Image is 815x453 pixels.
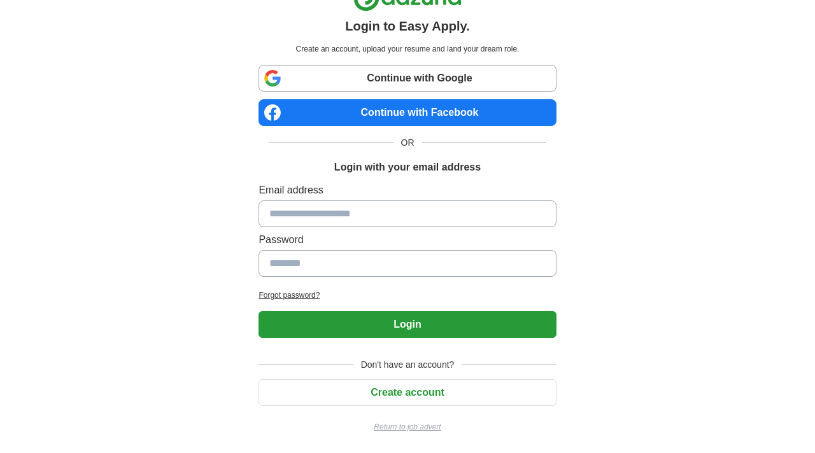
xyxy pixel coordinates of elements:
[259,311,556,338] button: Login
[334,160,481,175] h1: Login with your email address
[259,232,556,247] label: Password
[259,183,556,198] label: Email address
[345,17,470,36] h1: Login to Easy Apply.
[393,136,422,150] span: OR
[353,358,462,372] span: Don't have an account?
[259,387,556,398] a: Create account
[259,421,556,433] a: Return to job advert
[259,65,556,92] a: Continue with Google
[261,43,553,55] p: Create an account, upload your resume and land your dream role.
[259,379,556,406] button: Create account
[259,99,556,126] a: Continue with Facebook
[259,289,556,301] a: Forgot password?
